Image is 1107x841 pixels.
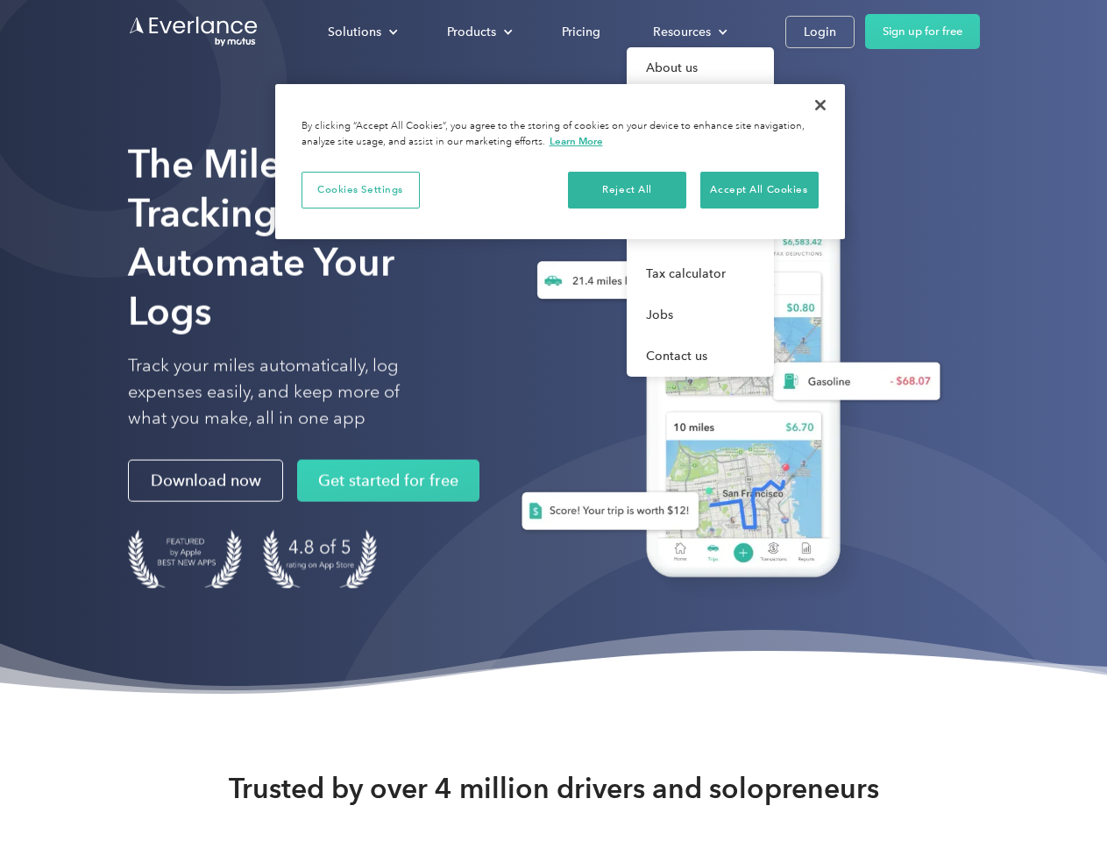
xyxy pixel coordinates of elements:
[275,84,845,239] div: Privacy
[128,353,441,432] p: Track your miles automatically, log expenses easily, and keep more of what you make, all in one app
[493,166,954,604] img: Everlance, mileage tracker app, expense tracking app
[229,771,879,806] strong: Trusted by over 4 million drivers and solopreneurs
[785,16,855,48] a: Login
[128,530,242,589] img: Badge for Featured by Apple Best New Apps
[865,14,980,49] a: Sign up for free
[627,294,774,336] a: Jobs
[302,172,420,208] button: Cookies Settings
[627,47,774,377] nav: Resources
[447,21,496,43] div: Products
[297,460,479,502] a: Get started for free
[310,17,412,47] div: Solutions
[627,336,774,377] a: Contact us
[627,253,774,294] a: Tax calculator
[263,530,377,589] img: 4.9 out of 5 stars on the app store
[562,21,600,43] div: Pricing
[544,17,618,47] a: Pricing
[550,135,603,147] a: More information about your privacy, opens in a new tab
[653,21,711,43] div: Resources
[804,21,836,43] div: Login
[128,460,283,502] a: Download now
[328,21,381,43] div: Solutions
[128,15,259,48] a: Go to homepage
[568,172,686,208] button: Reject All
[627,47,774,88] a: About us
[275,84,845,239] div: Cookie banner
[635,17,742,47] div: Resources
[302,119,819,150] div: By clicking “Accept All Cookies”, you agree to the storing of cookies on your device to enhance s...
[801,86,840,124] button: Close
[700,172,819,208] button: Accept All Cookies
[429,17,527,47] div: Products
